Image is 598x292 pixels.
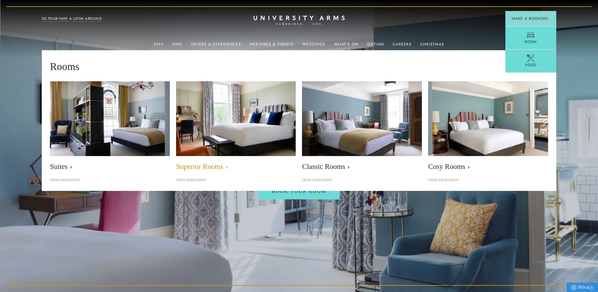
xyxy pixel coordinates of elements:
[191,42,241,50] a: Offers & Experiences
[302,81,422,156] img: image-7eccef6fe4fe90343db89eb79f703814c40db8b4-400x250-jpg
[258,183,339,199] a: Book Your Room
[571,285,576,290] img: Privacy
[567,283,598,292] a: Privacy
[505,49,556,73] a: Food
[420,42,444,50] a: Christmas
[154,42,164,50] a: Stay
[505,26,556,49] a: Room
[176,81,296,174] a: image-5bdf0f703dacc765be5ca7f9d527278f30b65e65-400x250-jpg Superior Rooms
[250,42,294,50] a: Meetings & Events
[428,162,548,171] span: Cosy Rooms
[302,42,325,50] a: Weddings
[505,11,556,26] button: Make a BookingArrow icon
[176,162,296,171] span: Superior Rooms
[176,177,296,183] p: From £249/night
[42,16,102,22] a: 3D TOUR:TAKE A LOOK AROUND
[428,177,548,183] p: From £209/night
[548,18,550,20] img: Arrow icon
[367,42,384,50] a: Gifting
[428,81,548,156] img: image-0c4e569bfe2498b75de12d7d88bf10a1f5f839d4-400x250-jpg
[302,81,422,174] a: image-7eccef6fe4fe90343db89eb79f703814c40db8b4-400x250-jpg Classic Rooms
[50,81,170,174] a: image-21e87f5add22128270780cf7737b92e839d7d65d-400x250-jpg Suites
[525,39,537,45] span: Room
[254,16,345,25] a: Home
[334,42,358,50] a: What's On
[167,76,305,162] img: image-5bdf0f703dacc765be5ca7f9d527278f30b65e65-400x250-jpg
[512,16,550,21] span: Make a Booking
[302,162,422,171] span: Classic Rooms
[50,162,170,171] span: Suites
[302,177,422,183] p: From £229/night
[50,81,170,156] img: image-21e87f5add22128270780cf7737b92e839d7d65d-400x250-jpg
[50,58,79,75] span: Rooms
[428,81,548,174] a: image-0c4e569bfe2498b75de12d7d88bf10a1f5f839d4-400x250-jpg Cosy Rooms
[525,62,536,68] span: Food
[50,177,170,183] p: From £459/night
[172,42,182,50] a: Dine
[393,42,412,50] a: Careers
